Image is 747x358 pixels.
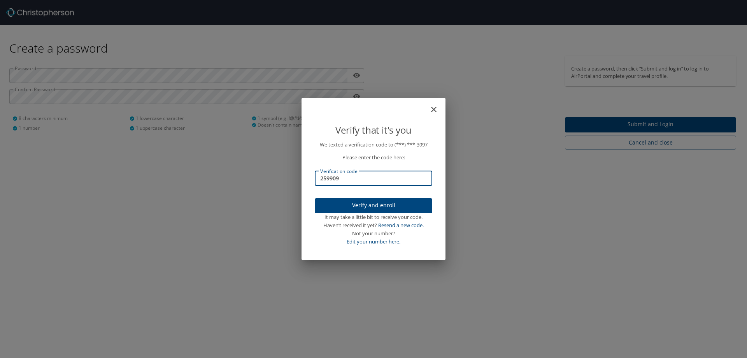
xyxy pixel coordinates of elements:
div: Haven’t received it yet? [315,221,432,229]
p: Verify that it's you [315,123,432,138]
p: We texted a verification code to (***) ***- 3997 [315,141,432,149]
div: It may take a little bit to receive your code. [315,213,432,221]
a: Edit your number here. [347,238,400,245]
p: Please enter the code here: [315,153,432,162]
div: Not your number? [315,229,432,238]
button: close [433,101,442,110]
button: Verify and enroll [315,198,432,213]
span: Verify and enroll [321,201,426,210]
a: Resend a new code. [378,222,424,229]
